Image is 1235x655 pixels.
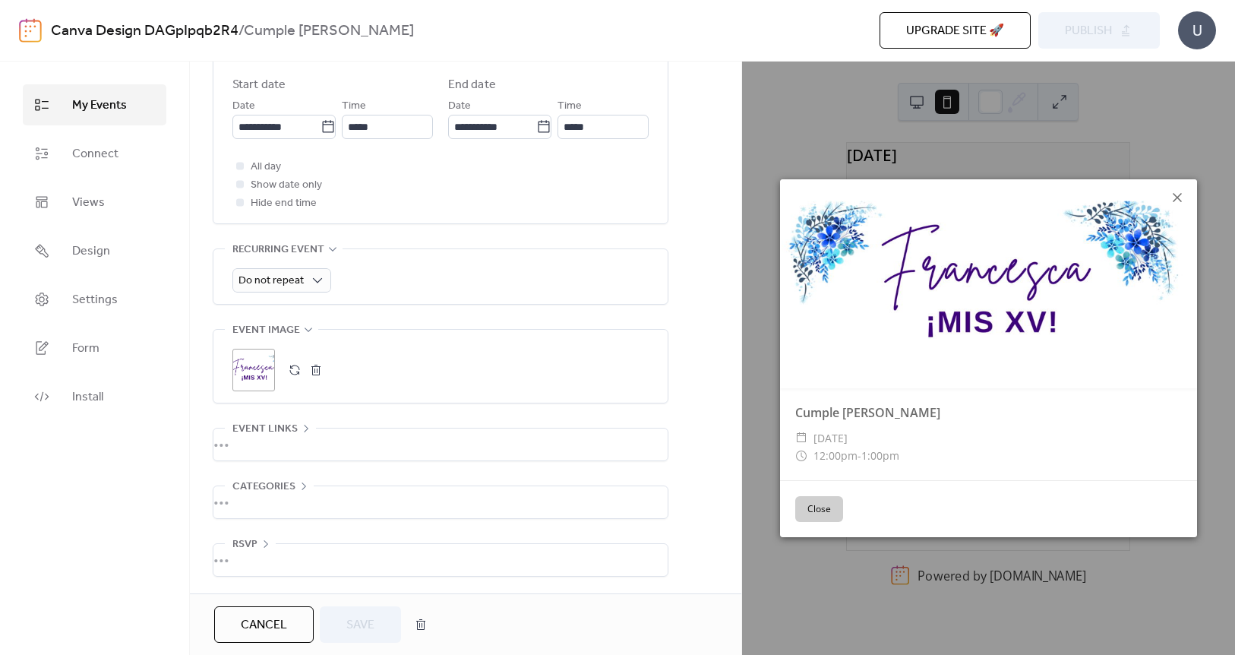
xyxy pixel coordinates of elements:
span: Show date only [251,176,322,195]
span: - [858,448,861,463]
a: Connect [23,133,166,174]
span: Design [72,242,110,261]
span: Install [72,388,103,407]
span: Do not repeat [238,271,304,291]
a: Design [23,230,166,271]
div: U [1178,11,1216,49]
button: Cancel [214,606,314,643]
div: End date [448,76,496,94]
a: Install [23,376,166,417]
span: 1:00pm [861,448,899,463]
img: logo [19,18,42,43]
span: Categories [232,478,295,496]
div: ••• [213,486,668,518]
span: Settings [72,291,118,309]
span: My Events [72,97,127,115]
div: ••• [213,544,668,576]
div: ; [232,349,275,391]
span: Cancel [241,616,287,634]
span: Connect [72,145,118,163]
span: Upgrade site 🚀 [906,22,1004,40]
span: Recurring event [232,241,324,259]
span: Time [342,97,366,115]
a: Views [23,182,166,223]
div: Start date [232,76,286,94]
span: Date [232,97,255,115]
div: ••• [213,429,668,460]
a: Settings [23,279,166,320]
a: My Events [23,84,166,125]
span: Event links [232,420,298,438]
span: 12:00pm [813,448,858,463]
b: / [238,17,244,46]
div: ​ [795,447,807,465]
a: Form [23,327,166,369]
span: Date and time [232,49,310,67]
span: Form [72,340,99,358]
span: Views [72,194,105,212]
button: Close [795,496,843,522]
span: Date [448,97,471,115]
span: Hide end time [251,195,317,213]
span: Event image [232,321,300,340]
div: ​ [795,429,807,448]
a: Canva Design DAGpIpqb2R4 [51,17,238,46]
span: All day [251,158,281,176]
span: Time [557,97,582,115]
b: Cumple [PERSON_NAME] [244,17,414,46]
span: RSVP [232,536,257,554]
span: [DATE] [813,429,848,448]
button: Upgrade site 🚀 [880,12,1031,49]
div: Cumple [PERSON_NAME] [780,403,1197,422]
